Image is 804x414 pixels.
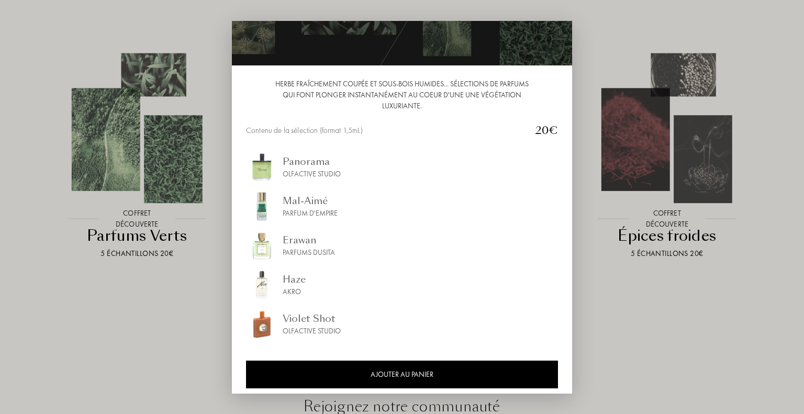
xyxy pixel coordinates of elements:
img: img_sommelier [246,269,277,300]
img: img_sommelier [246,308,277,340]
div: Akro [283,286,306,297]
a: img_sommelierPanoramaOlfactive Studio [246,151,558,183]
div: Haze [283,272,306,286]
a: img_sommelierErawanParfums Dusita [246,230,558,261]
div: Olfactive Studio [283,169,341,180]
div: Violet Shot [283,311,341,326]
img: img_sommelier [246,191,277,222]
a: img_sommelierMal-AiméParfum d'Empire [246,191,558,222]
div: Herbe fraîchement coupée et sous-bois humides... Sélections de parfums qui font plonger instantan... [246,79,558,111]
img: img_sommelier [246,230,277,261]
img: img_sommelier [246,151,277,183]
div: Parfum d'Empire [283,208,338,219]
a: img_sommelierHazeAkro [246,269,558,300]
a: img_sommelierViolet ShotOlfactive Studio [246,308,558,340]
div: AJOUTER AU PANIER [246,361,558,388]
div: Contenu de la sélection (format 1,5mL) [246,125,527,137]
div: 20€ [527,122,558,138]
div: Erawan [283,233,335,247]
div: Parfums Dusita [283,247,335,258]
div: Mal-Aimé [283,194,338,208]
div: Olfactive Studio [283,326,341,337]
div: Panorama [283,154,341,169]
